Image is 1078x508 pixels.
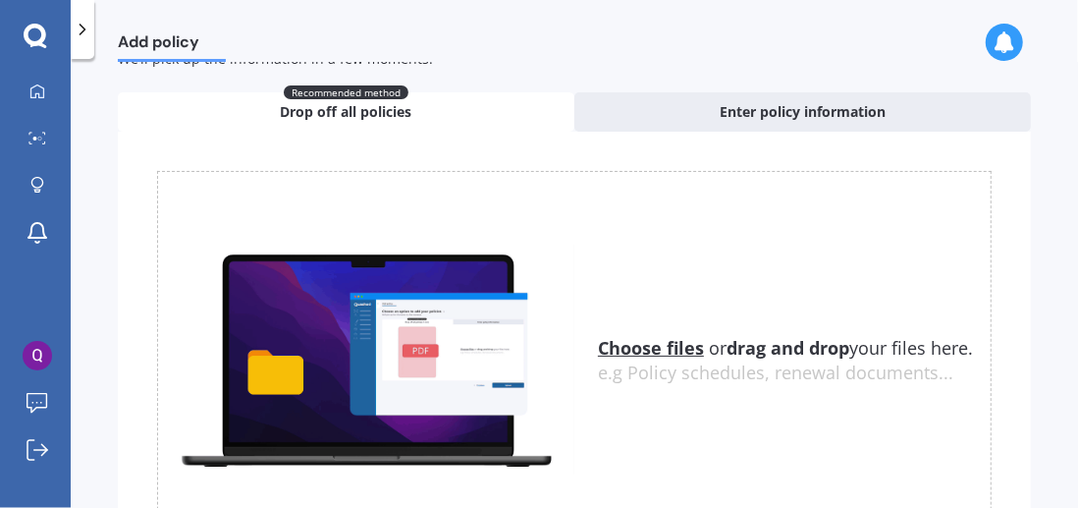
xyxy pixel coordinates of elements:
span: or your files here. [598,336,973,360]
b: drag and drop [727,336,849,360]
span: Add policy [118,32,226,59]
span: Enter policy information [720,102,886,122]
span: Drop off all policies [281,102,412,122]
div: e.g Policy schedules, renewal documents... [598,363,991,384]
span: We’ll pick up the information in a few moments! [118,49,433,68]
img: ACg8ocIct1CK8bGwHHWZnOZkw7RoDty4UWR2p9c9kNhexGPq8XA=s96-c [23,341,52,370]
span: Recommended method [284,85,408,99]
u: Choose files [598,336,704,360]
img: upload.de96410c8ce839c3fdd5.gif [158,245,574,475]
